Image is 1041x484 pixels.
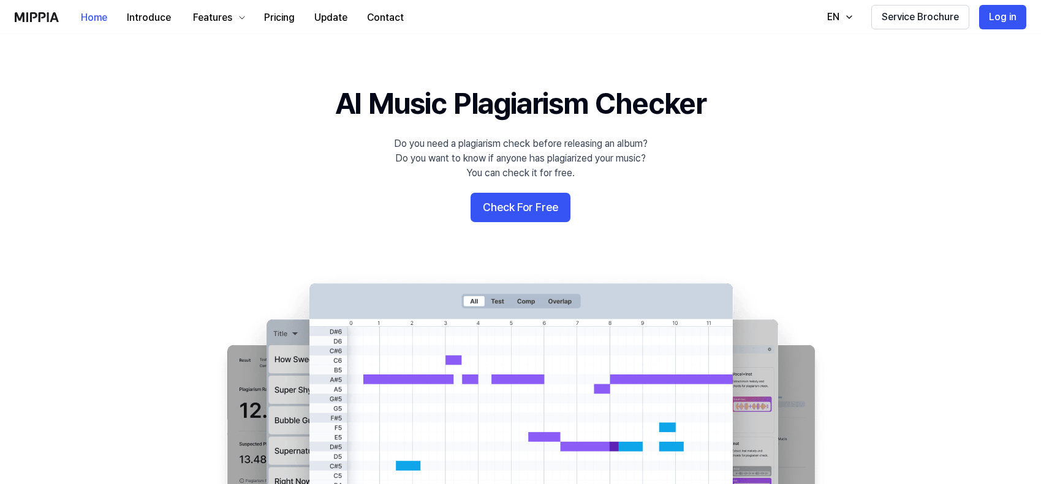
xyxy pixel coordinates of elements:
[979,5,1026,29] button: Log in
[254,6,305,30] button: Pricing
[357,6,414,30] button: Contact
[15,12,59,22] img: logo
[305,1,357,34] a: Update
[471,193,570,222] button: Check For Free
[815,5,861,29] button: EN
[71,6,117,30] button: Home
[181,6,254,30] button: Features
[117,6,181,30] button: Introduce
[71,1,117,34] a: Home
[191,10,235,25] div: Features
[871,5,969,29] button: Service Brochure
[335,83,706,124] h1: AI Music Plagiarism Checker
[825,10,842,24] div: EN
[394,136,648,181] div: Do you need a plagiarism check before releasing an album? Do you want to know if anyone has plagi...
[305,6,357,30] button: Update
